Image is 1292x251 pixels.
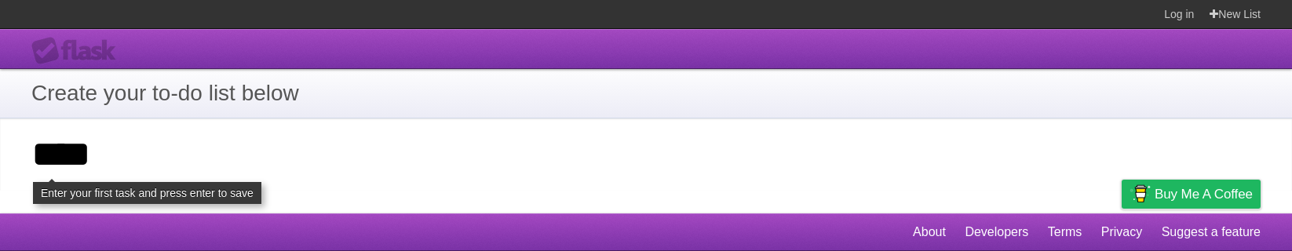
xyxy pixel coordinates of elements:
[1130,180,1151,207] img: Buy me a coffee
[1122,180,1261,209] a: Buy me a coffee
[1162,217,1261,247] a: Suggest a feature
[913,217,946,247] a: About
[31,77,1261,110] h1: Create your to-do list below
[965,217,1028,247] a: Developers
[1048,217,1082,247] a: Terms
[1101,217,1142,247] a: Privacy
[31,37,126,65] div: Flask
[1155,180,1253,208] span: Buy me a coffee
